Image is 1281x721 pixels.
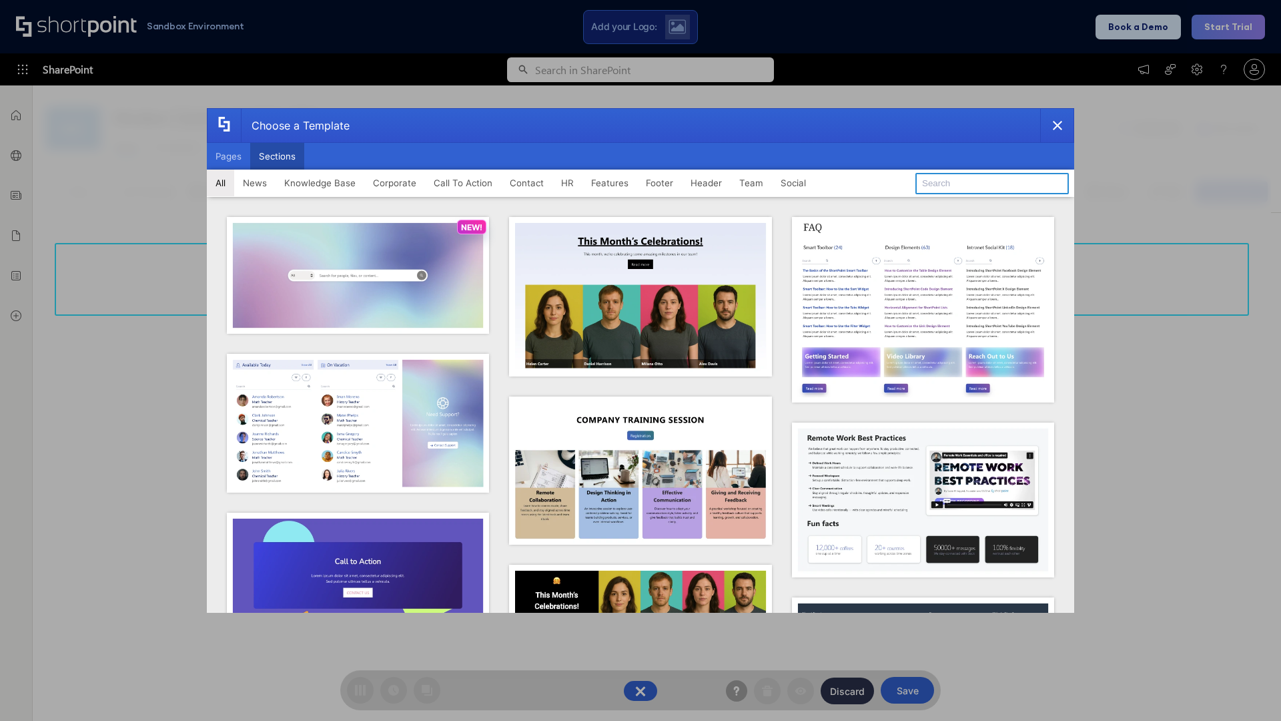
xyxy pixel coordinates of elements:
[731,170,772,196] button: Team
[1214,657,1281,721] iframe: Chat Widget
[682,170,731,196] button: Header
[207,170,234,196] button: All
[772,170,815,196] button: Social
[915,173,1069,194] input: Search
[425,170,501,196] button: Call To Action
[234,170,276,196] button: News
[582,170,637,196] button: Features
[276,170,364,196] button: Knowledge Base
[552,170,582,196] button: HR
[364,170,425,196] button: Corporate
[501,170,552,196] button: Contact
[207,143,250,170] button: Pages
[461,222,482,232] p: NEW!
[637,170,682,196] button: Footer
[241,109,350,142] div: Choose a Template
[250,143,304,170] button: Sections
[207,108,1074,613] div: template selector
